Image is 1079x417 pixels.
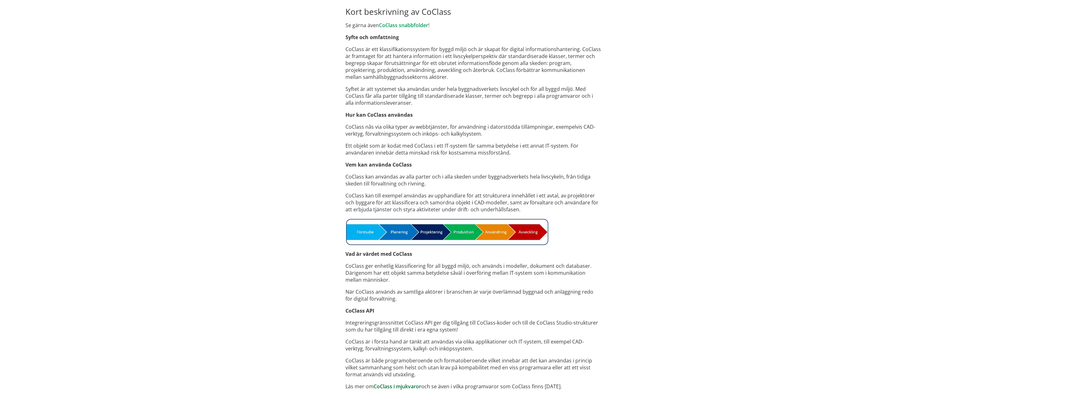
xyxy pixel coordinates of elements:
[345,288,601,302] p: När CoClass används av samtliga aktörer i branschen är varje överlämnad byggnad och anläggning re...
[345,22,601,29] p: Se gärna även !
[379,22,428,29] a: CoClass snabbfolder
[345,192,601,213] p: CoClass kan till exempel användas av upphandlare för att strukturera innehållet i ett avtal, av p...
[345,123,601,137] p: CoClass nås via olika typer av webbtjänster, för användning i datorstödda tillämpningar, exempelv...
[345,46,601,80] p: CoClass är ett klassifikationssystem för byggd miljö och är skapat för digital informationshanter...
[345,307,374,314] strong: CoClass API
[345,7,601,17] h2: Kort beskrivning av CoClass
[345,218,548,245] img: Skede_ProcessbildCoClass.jpg
[345,111,413,118] strong: Hur kan CoClass användas
[345,161,412,168] strong: Vem kan använda CoClass
[345,338,601,352] p: CoClass är i första hand är tänkt att användas via olika applikationer och IT-system, till exempe...
[345,357,601,378] p: CoClass är både programoberoende och formatoberoende vilket innebär att det kan användas i princi...
[345,319,601,333] p: Integreringsgränssnittet CoClass API ger dig tillgång till CoClass-koder och till de CoClass Stud...
[345,383,601,390] p: Läs mer om och se även i vilka programvaror som CoClass finns [DATE].
[374,383,421,390] a: CoClass i mjukvaror
[345,85,601,106] p: Syftet är att systemet ska användas under hela byggnadsverkets livscykel och för all byggd miljö....
[345,142,601,156] p: Ett objekt som är kodat med CoClass i ett IT-system får samma betydelse i ett annat IT-system. Fö...
[345,173,601,187] p: CoClass kan användas av alla parter och i alla skeden under byggnadsverkets hela livscykeln, från...
[345,262,601,283] p: CoClass ger enhetlig klassificering för all byggd miljö, och används i modeller, dokument och dat...
[345,250,412,257] strong: Vad är värdet med CoClass
[345,34,399,41] strong: Syfte och omfattning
